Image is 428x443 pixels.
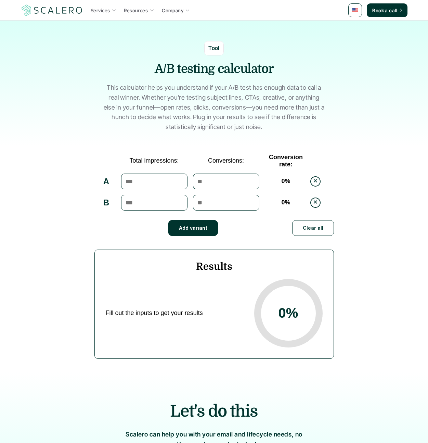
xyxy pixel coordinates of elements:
button: Add variant [168,220,218,236]
td: B [94,192,118,213]
td: 0 % [262,171,310,192]
h2: Let's do this [36,400,392,423]
td: Conversions: [190,151,262,171]
h4: Results [106,261,323,272]
td: 0 % [262,192,310,213]
p: Services [91,7,110,14]
td: Conversion rate: [262,151,310,171]
a: Book a call [367,3,407,17]
button: Clear all [292,220,334,236]
span: Fill out the inputs to get your results [106,309,245,317]
td: Total impressions: [118,151,190,171]
img: Scalero company logo [21,4,83,17]
p: Resources [124,7,148,14]
td: A [94,171,118,192]
p: Book a call [372,7,397,14]
span: 0 % [278,305,298,321]
a: Scalero company logo [21,4,83,16]
h1: A/B testing calculator [112,61,317,78]
p: This calculator helps you understand if your A/B test has enough data to call a real winner. Whet... [103,83,325,132]
p: Company [162,7,183,14]
p: Tool [208,44,220,53]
